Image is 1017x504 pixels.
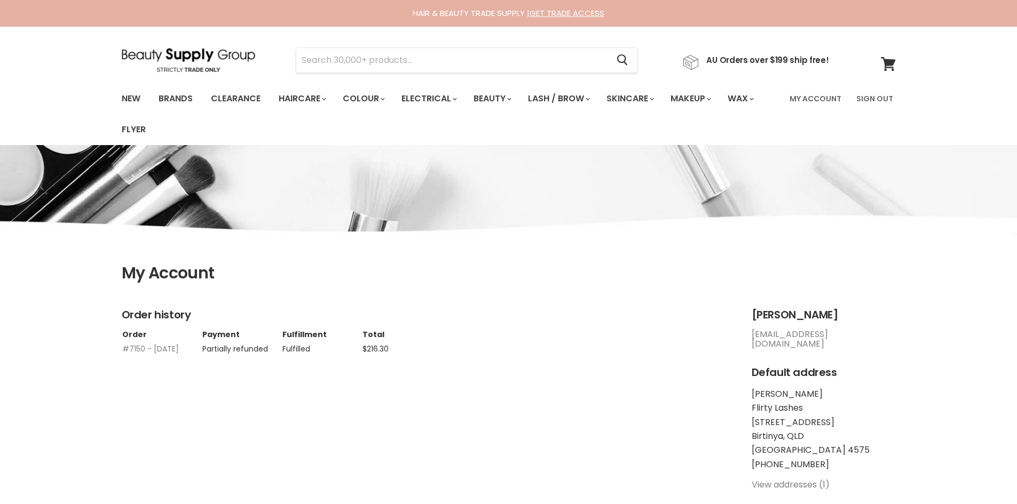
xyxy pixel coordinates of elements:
a: Sign Out [850,87,900,110]
a: My Account [783,87,848,110]
li: [PERSON_NAME] [752,389,896,399]
a: [EMAIL_ADDRESS][DOMAIN_NAME] [752,328,828,350]
th: Fulfillment [282,330,362,339]
h1: My Account [122,264,896,283]
a: Haircare [271,87,333,110]
li: [GEOGRAPHIC_DATA] 4575 [752,445,896,455]
li: Birtinya, QLD [752,431,896,441]
th: Total [362,330,442,339]
iframe: Gorgias live chat messenger [964,454,1006,493]
li: [STREET_ADDRESS] [752,418,896,427]
button: Search [609,48,637,73]
a: New [114,87,148,110]
a: Colour [335,87,391,110]
a: Makeup [663,87,718,110]
th: Order [122,330,202,339]
span: $216.30 [362,343,389,354]
a: Lash / Brow [520,87,596,110]
div: HAIR & BEAUTY TRADE SUPPLY | [108,8,909,19]
li: Flirty Lashes [752,403,896,413]
a: Wax [720,87,760,110]
h2: Default address [752,366,896,379]
a: Electrical [393,87,463,110]
th: Payment [202,330,282,339]
h2: [PERSON_NAME] [752,309,896,321]
ul: Main menu [114,83,783,145]
a: View addresses (1) [752,478,830,491]
td: Fulfilled [282,339,362,354]
h2: Order history [122,309,730,321]
li: [PHONE_NUMBER] [752,460,896,469]
nav: Main [108,83,909,145]
a: Clearance [203,87,269,110]
td: Partially refunded [202,339,282,354]
a: #7150 - [DATE] [122,343,179,354]
input: Search [296,48,609,73]
a: GET TRADE ACCESS [530,7,604,19]
a: Beauty [466,87,518,110]
a: Skincare [598,87,660,110]
a: Flyer [114,118,154,141]
a: Brands [151,87,201,110]
form: Product [296,47,637,73]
